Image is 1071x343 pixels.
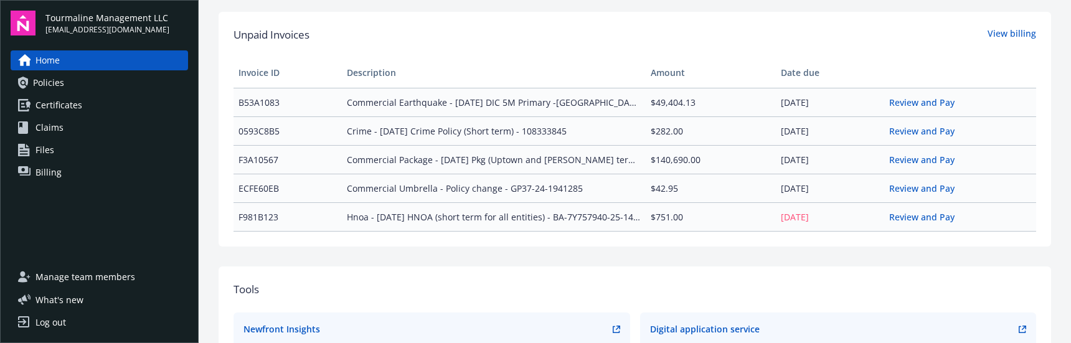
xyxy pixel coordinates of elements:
span: Commercial Package - [DATE] Pkg (Uptown and [PERSON_NAME] term) - Y-630-7Y745295-TCT-25 [347,153,641,166]
span: Manage team members [35,267,135,287]
th: Invoice ID [234,58,342,88]
td: B53A1083 [234,88,342,116]
td: $140,690.00 [646,145,776,174]
span: Hnoa - [DATE] HNOA (short term for all entities) - BA-7Y757940-25-14-G [347,210,641,223]
td: $751.00 [646,202,776,231]
th: Date due [776,58,884,88]
td: [DATE] [776,202,884,231]
td: $282.00 [646,116,776,145]
div: Tools [234,281,1036,298]
a: Files [11,140,188,160]
span: Claims [35,118,64,138]
td: ECFE60EB [234,174,342,202]
div: Newfront Insights [243,322,320,336]
span: Commercial Earthquake - [DATE] DIC 5M Primary -[GEOGRAPHIC_DATA] (short term) - LLD42415-01, Comm... [347,96,641,109]
span: Home [35,50,60,70]
img: navigator-logo.svg [11,11,35,35]
button: What's new [11,293,103,306]
button: Tourmaline Management LLC[EMAIL_ADDRESS][DOMAIN_NAME] [45,11,188,35]
a: Review and Pay [889,211,965,223]
span: Policies [33,73,64,93]
span: Certificates [35,95,82,115]
span: Files [35,140,54,160]
td: [DATE] [776,88,884,116]
td: [DATE] [776,116,884,145]
a: Review and Pay [889,154,965,166]
a: Review and Pay [889,96,965,108]
div: Digital application service [650,322,760,336]
span: Billing [35,162,62,182]
span: Crime - [DATE] Crime Policy (Short term) - 108333845 [347,125,641,138]
a: Review and Pay [889,125,965,137]
td: [DATE] [776,145,884,174]
th: Amount [646,58,776,88]
span: Unpaid Invoices [234,27,309,43]
td: F3A10567 [234,145,342,174]
a: Home [11,50,188,70]
a: Certificates [11,95,188,115]
span: [EMAIL_ADDRESS][DOMAIN_NAME] [45,24,169,35]
a: Review and Pay [889,182,965,194]
a: Billing [11,162,188,182]
a: Policies [11,73,188,93]
a: Claims [11,118,188,138]
span: Tourmaline Management LLC [45,11,169,24]
div: Log out [35,312,66,332]
span: Commercial Umbrella - Policy change - GP37-24-1941285 [347,182,641,195]
a: View billing [988,27,1036,43]
td: $42.95 [646,174,776,202]
span: What ' s new [35,293,83,306]
td: [DATE] [776,174,884,202]
td: F981B123 [234,202,342,231]
td: $49,404.13 [646,88,776,116]
td: 0593C8B5 [234,116,342,145]
a: Manage team members [11,267,188,287]
th: Description [342,58,646,88]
